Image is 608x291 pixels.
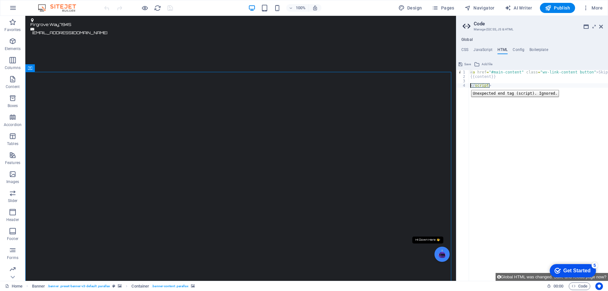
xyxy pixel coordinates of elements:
p: Boxes [8,103,18,108]
h6: Session time [547,282,564,290]
span: Add file [482,60,492,68]
span: Code [572,282,587,290]
span: 00 00 [554,282,563,290]
nav: breadcrumb [32,282,195,290]
p: Columns [5,65,21,70]
img: Editor Logo [36,4,84,12]
span: Click to select. Double-click to edit [32,282,45,290]
h3: Manage (S)CSS, JS & HTML [474,27,590,32]
button: reload [154,4,161,12]
span: Pages [432,5,454,11]
span: Save [464,60,471,68]
button: AI Writer [502,3,535,13]
i: Reload page [154,4,161,12]
h4: JavaScript [473,47,492,54]
p: Slider [8,198,18,203]
span: Design [398,5,422,11]
p: Images [6,179,19,184]
button: Add file [473,60,493,68]
div: 1 [457,70,469,74]
p: Elements [5,46,21,51]
div: 5 [45,1,52,8]
div: Get Started [17,7,44,13]
button: Publish [540,3,575,13]
h4: Global [461,37,473,42]
p: Footer [7,236,18,241]
p: Content [6,84,20,89]
h2: Code [474,21,603,27]
span: : [558,284,559,288]
i: On resize automatically adjust zoom level to fit chosen device. [312,5,318,11]
button: Navigator [462,3,497,13]
p: Forms [7,255,18,260]
span: Navigator [465,5,495,11]
div: 4 [457,83,469,88]
p: Header [6,217,19,222]
i: This element contains a background [118,284,122,288]
p: Favorites [4,27,21,32]
span: AI Writer [505,5,532,11]
button: Save [458,60,472,68]
h4: Boilerplate [529,47,548,54]
button: Global HTML was changed. Save and reload page now? [496,273,608,281]
h6: 100% [296,4,306,12]
button: Usercentrics [595,282,603,290]
span: . banner .preset-banner-v3-default .parallax [47,282,110,290]
p: Accordion [4,122,22,127]
h4: HTML [497,47,508,54]
span: More [583,5,603,11]
span: . banner-content .parallax [152,282,188,290]
span: Click to select. Double-click to edit [131,282,149,290]
button: 100% [286,4,309,12]
a: Click to cancel selection. Double-click to open Pages [5,282,22,290]
p: Features [5,160,20,165]
button: Pages [429,3,457,13]
i: This element contains a background [191,284,195,288]
p: Tables [7,141,18,146]
h4: CSS [461,47,468,54]
span: Publish [545,5,570,11]
div: 3 [457,79,469,83]
i: This element is a customizable preset [112,284,115,288]
div: 2 [457,74,469,79]
div: Get Started 5 items remaining, 0% complete [3,3,50,16]
button: More [580,3,605,13]
button: Code [569,282,590,290]
h4: Config [513,47,524,54]
button: Design [396,3,425,13]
